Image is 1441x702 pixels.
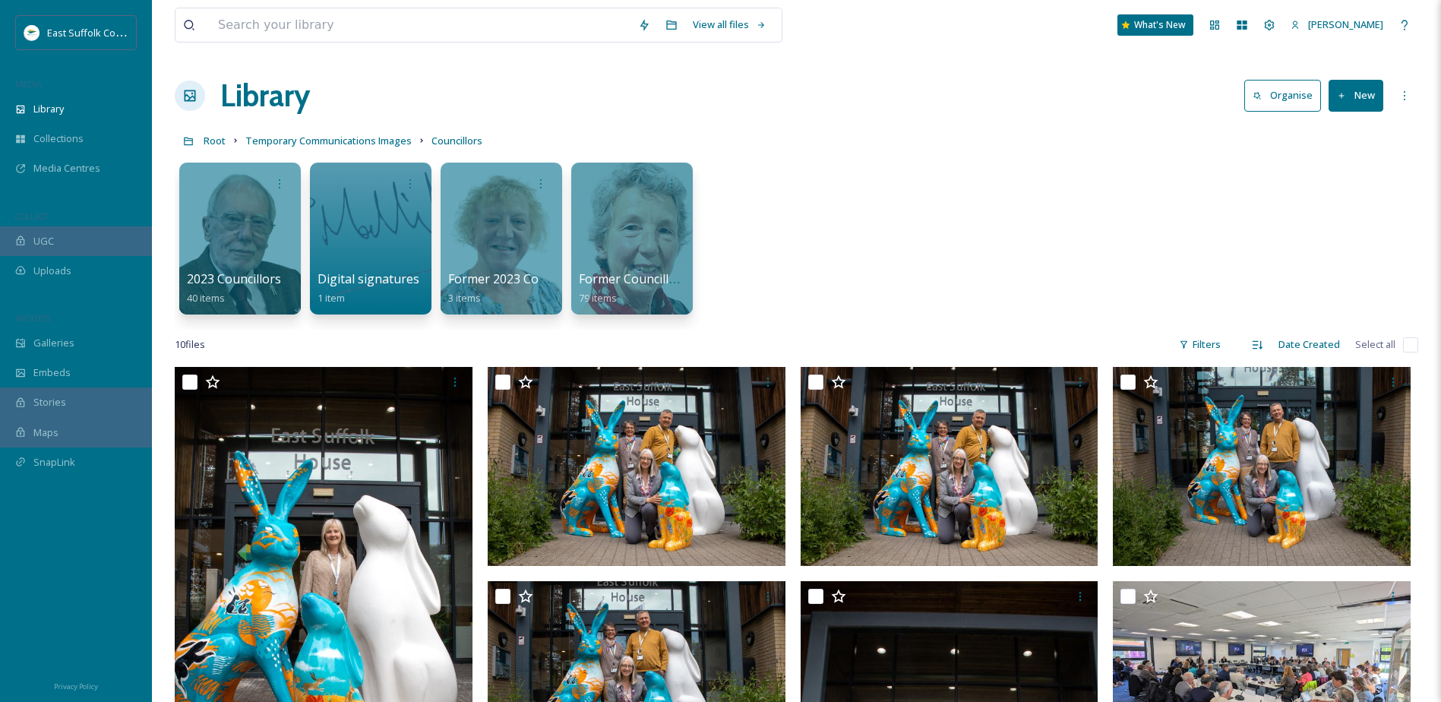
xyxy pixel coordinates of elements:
a: Privacy Policy [54,676,98,694]
span: 1 item [318,291,345,305]
div: Date Created [1271,330,1348,359]
span: Maps [33,425,58,440]
div: Filters [1171,330,1228,359]
a: 2023 Councillors40 items [187,272,281,305]
span: Stories [33,395,66,409]
img: ESC%20Logo.png [24,25,40,40]
a: Library [220,73,310,119]
span: Collections [33,131,84,146]
span: Former Councillors [DATE]-[DATE] [579,270,776,287]
span: 2023 Councillors [187,270,281,287]
button: Organise [1244,80,1321,111]
span: Councillors [431,134,482,147]
span: Digital signatures [318,270,419,287]
a: Root [204,131,226,150]
span: East Suffolk Council [47,25,137,40]
button: New [1329,80,1383,111]
a: Councillors [431,131,482,150]
a: [PERSON_NAME] [1283,10,1391,40]
span: Root [204,134,226,147]
a: Former 2023 Councillors3 items [448,272,587,305]
span: UGC [33,234,54,248]
a: What's New [1117,14,1193,36]
span: Library [33,102,64,116]
span: Temporary Communications Images [245,134,412,147]
span: Galleries [33,336,74,350]
img: IMG_3349.jpg [1113,367,1411,566]
span: [PERSON_NAME] [1308,17,1383,31]
span: 79 items [579,291,617,305]
span: 3 items [448,291,481,305]
img: IMG_3360.jpg [801,367,1098,566]
span: WIDGETS [15,312,50,324]
img: IMG_3360-2.jpg [488,367,785,566]
span: Embeds [33,365,71,380]
a: Temporary Communications Images [245,131,412,150]
span: 10 file s [175,337,205,352]
span: Uploads [33,264,71,278]
span: MEDIA [15,78,42,90]
span: Media Centres [33,161,100,175]
a: Organise [1244,80,1329,111]
span: COLLECT [15,210,48,222]
a: View all files [685,10,774,40]
span: 40 items [187,291,225,305]
input: Search your library [210,8,630,42]
a: Former Councillors [DATE]-[DATE]79 items [579,272,776,305]
a: Digital signatures1 item [318,272,419,305]
span: Select all [1355,337,1395,352]
span: Privacy Policy [54,681,98,691]
span: SnapLink [33,455,75,470]
span: Former 2023 Councillors [448,270,587,287]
